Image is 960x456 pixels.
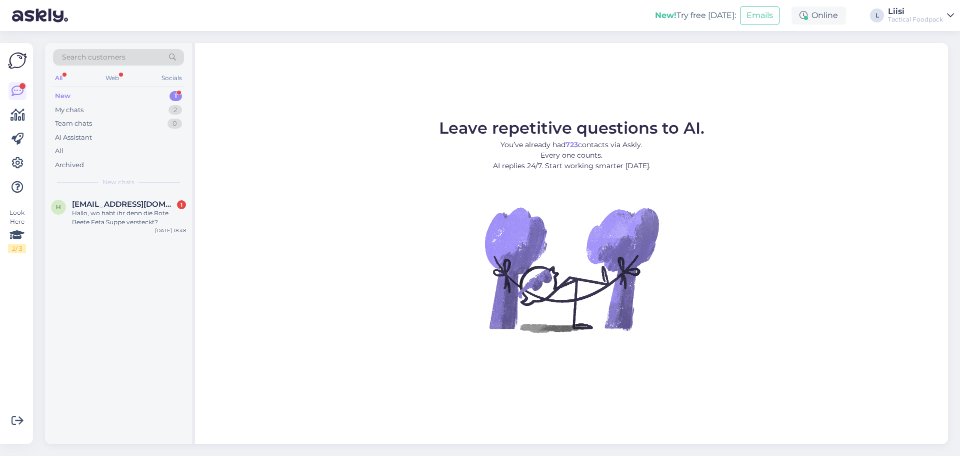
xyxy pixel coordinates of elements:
span: New chats [102,178,134,187]
div: L [870,9,884,23]
a: LiisiTactical Foodpack [888,8,954,24]
span: Search customers [62,52,125,63]
div: All [53,72,64,85]
div: [DATE] 18:48 [155,227,186,234]
b: 723 [565,140,578,149]
div: Hallo, wo habt ihr denn die Rote Beete Feta Suppe versteckt? [72,209,186,227]
div: 0 [167,119,182,129]
button: Emails [740,6,779,25]
div: 1 [177,200,186,209]
img: No Chat active [481,179,661,359]
img: Askly Logo [8,51,27,70]
div: Try free [DATE]: [655,10,736,22]
div: Socials [159,72,184,85]
p: You’ve already had contacts via Askly. Every one counts. AI replies 24/7. Start working smarter [... [439,140,704,171]
div: Archived [55,160,84,170]
span: Hattingberg@t-online.de [72,200,176,209]
div: Liisi [888,8,943,16]
span: Leave repetitive questions to AI. [439,118,704,138]
div: AI Assistant [55,133,92,143]
span: H [56,203,61,211]
div: 1 [169,91,182,101]
div: All [55,146,63,156]
div: My chats [55,105,83,115]
b: New! [655,11,676,20]
div: Team chats [55,119,92,129]
div: 2 / 3 [8,244,26,253]
div: Online [791,7,846,25]
div: Look Here [8,208,26,253]
div: New [55,91,70,101]
div: Web [103,72,121,85]
div: Tactical Foodpack [888,16,943,24]
div: 2 [168,105,182,115]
